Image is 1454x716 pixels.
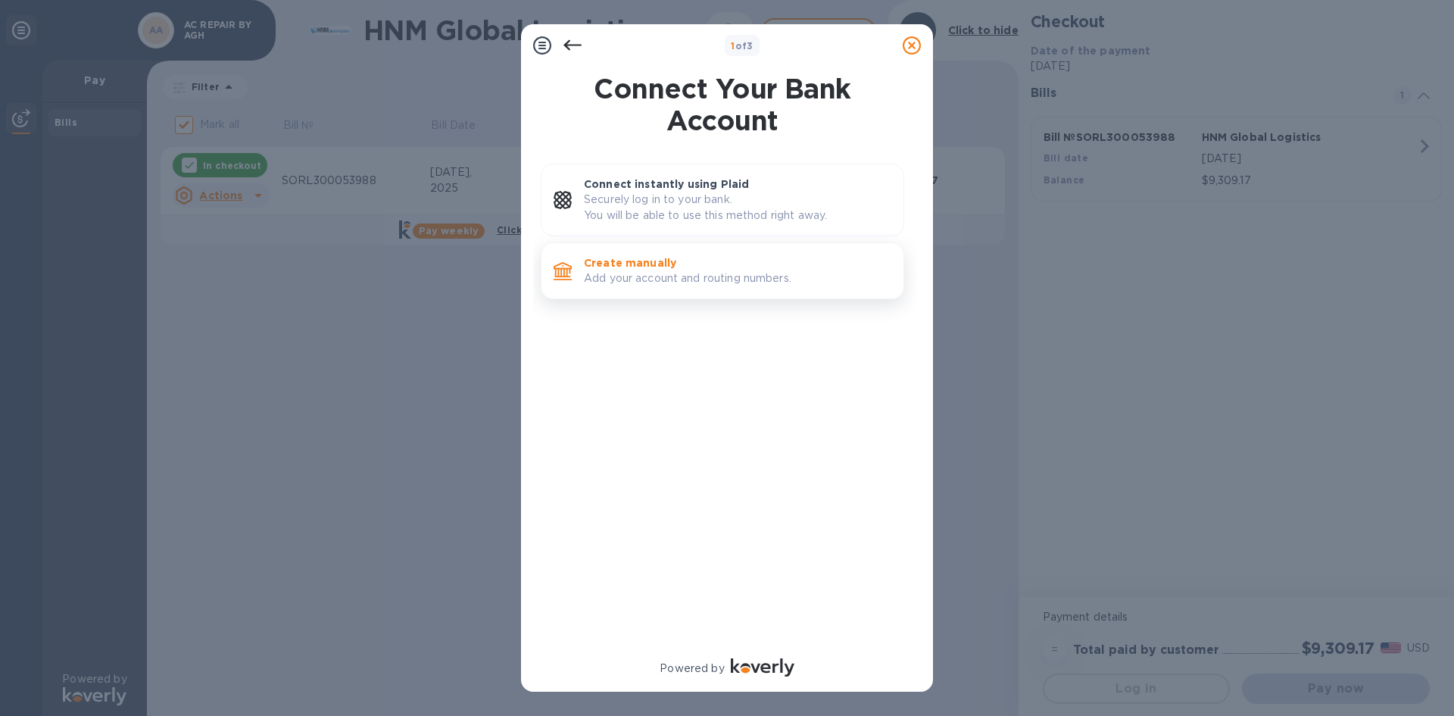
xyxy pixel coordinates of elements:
h1: Connect Your Bank Account [535,73,910,136]
p: Connect instantly using Plaid [584,177,891,192]
b: of 3 [731,40,754,52]
span: 1 [731,40,735,52]
p: Add your account and routing numbers. [584,270,891,286]
img: Logo [731,658,794,677]
p: Securely log in to your bank. You will be able to use this method right away. [584,192,891,224]
p: Powered by [660,661,724,677]
p: Create manually [584,255,891,270]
